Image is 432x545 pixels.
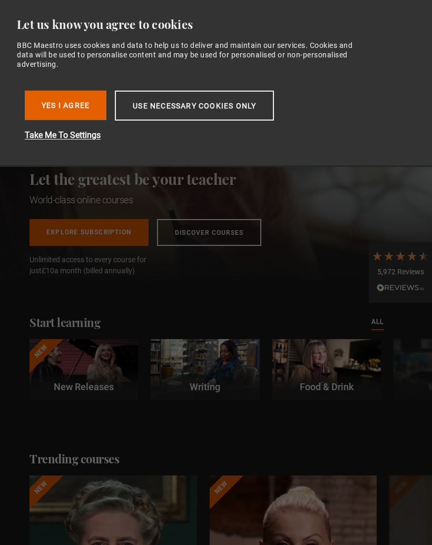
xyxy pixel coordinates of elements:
div: BBC Maestro uses cookies and data to help us to deliver and maintain our services. Cookies and da... [17,41,368,70]
p: New Releases [30,380,138,394]
a: New New Releases [30,339,138,400]
div: Read All Reviews [371,282,429,295]
a: Explore Subscription [30,219,149,246]
a: All [371,316,384,328]
div: 5,972 ReviewsRead All Reviews [369,242,432,303]
img: REVIEWS.io [377,284,424,291]
div: Let us know you agree to cookies [17,17,407,32]
button: Use necessary cookies only [115,91,274,121]
div: 5,972 Reviews [371,267,429,278]
h2: Let the greatest be your teacher [30,169,261,189]
a: Writing [151,339,259,400]
h2: Start learning [30,314,100,331]
button: Yes I Agree [25,91,106,120]
p: Writing [151,380,259,394]
a: Discover Courses [157,219,261,246]
p: Food & Drink [272,380,381,394]
button: Take Me To Settings [25,129,362,142]
h1: World-class online courses [30,193,261,206]
div: 4.7 Stars [371,250,429,262]
a: Food & Drink [272,339,381,400]
span: £10 [42,266,54,275]
span: Unlimited access to every course for just a month (billed annually) [30,254,172,276]
h2: Trending courses [30,451,119,467]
